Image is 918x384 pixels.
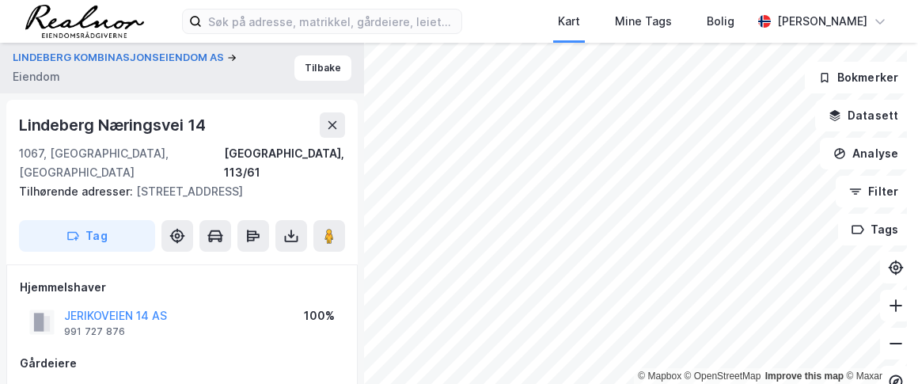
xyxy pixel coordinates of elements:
button: LINDEBERG KOMBINASJONSEIENDOM AS [13,50,227,66]
div: Gårdeiere [20,354,344,373]
a: Mapbox [638,371,681,382]
button: Filter [836,176,912,207]
div: [STREET_ADDRESS] [19,182,332,201]
button: Analyse [820,138,912,169]
button: Bokmerker [805,62,912,93]
iframe: Chat Widget [839,308,918,384]
div: Eiendom [13,67,60,86]
input: Søk på adresse, matrikkel, gårdeiere, leietakere eller personer [202,10,461,33]
button: Datasett [815,100,912,131]
div: 991 727 876 [64,325,125,338]
div: Lindeberg Næringsvei 14 [19,112,208,138]
button: Tags [838,214,912,245]
div: 1067, [GEOGRAPHIC_DATA], [GEOGRAPHIC_DATA] [19,144,224,182]
a: Improve this map [765,371,844,382]
div: Kart [558,12,580,31]
div: Bolig [707,12,734,31]
a: OpenStreetMap [685,371,761,382]
div: Mine Tags [615,12,672,31]
div: [GEOGRAPHIC_DATA], 113/61 [224,144,345,182]
button: Tag [19,220,155,252]
img: realnor-logo.934646d98de889bb5806.png [25,5,144,38]
div: 100% [304,306,335,325]
span: Tilhørende adresser: [19,184,136,198]
button: Tilbake [294,55,351,81]
div: [PERSON_NAME] [777,12,867,31]
div: Kontrollprogram for chat [839,308,918,384]
div: Hjemmelshaver [20,278,344,297]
